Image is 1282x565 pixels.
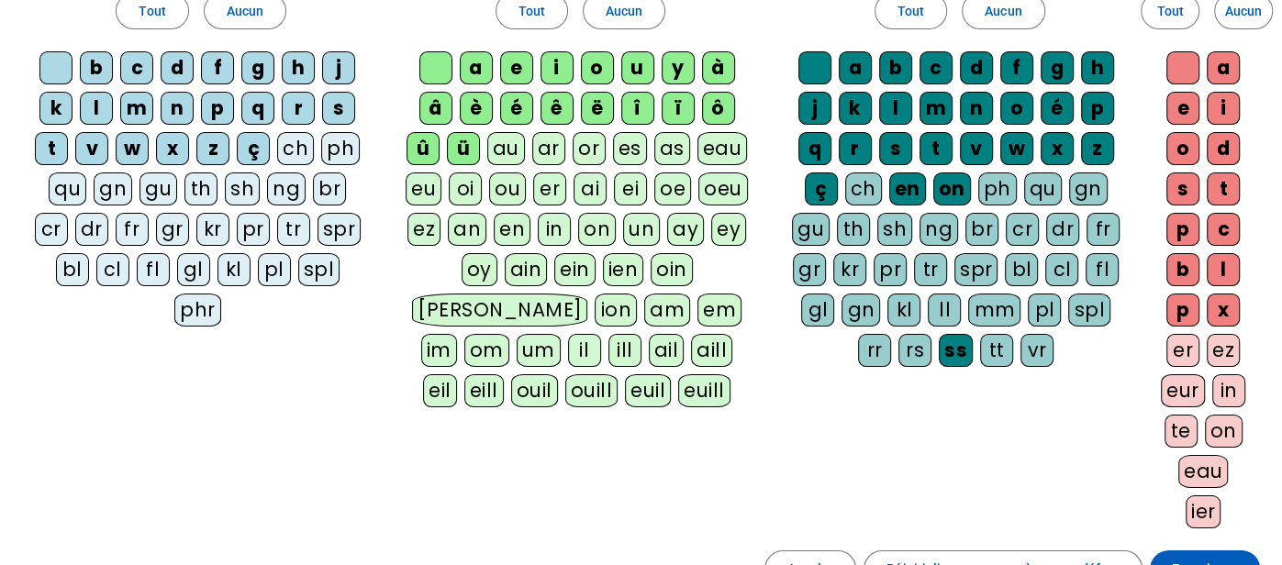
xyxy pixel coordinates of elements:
div: in [1212,374,1245,407]
div: kr [196,213,229,246]
div: w [1000,132,1033,165]
div: ô [702,92,735,125]
div: gu [792,213,830,246]
div: eur [1161,374,1205,407]
div: [PERSON_NAME] [412,294,587,327]
div: ain [505,253,548,286]
div: e [500,51,533,84]
div: w [116,132,149,165]
div: g [1041,51,1074,84]
div: a [460,51,493,84]
div: gl [177,253,210,286]
div: spr [318,213,362,246]
div: pr [237,213,270,246]
div: on [578,213,616,246]
div: é [500,92,533,125]
div: q [241,92,274,125]
div: x [1041,132,1074,165]
div: oe [654,172,691,205]
div: ai [574,172,607,205]
div: mm [968,294,1020,327]
div: fr [1087,213,1120,246]
div: o [1166,132,1199,165]
div: cr [1006,213,1039,246]
div: p [1166,213,1199,246]
div: f [201,51,234,84]
div: eu [406,172,441,205]
div: ey [711,213,746,246]
div: y [662,51,695,84]
div: cl [1045,253,1078,286]
div: pl [1028,294,1061,327]
div: ouill [565,374,618,407]
div: d [161,51,194,84]
div: en [889,172,926,205]
div: pl [258,253,291,286]
div: in [538,213,571,246]
div: n [960,92,993,125]
div: sh [877,213,912,246]
div: i [541,51,574,84]
div: gl [801,294,834,327]
div: om [464,334,509,367]
div: au [487,132,525,165]
div: m [120,92,153,125]
div: t [35,132,68,165]
div: ail [649,334,685,367]
div: c [120,51,153,84]
div: ez [407,213,440,246]
div: ay [667,213,704,246]
div: è [460,92,493,125]
div: k [839,92,872,125]
div: e [1166,92,1199,125]
div: cl [96,253,129,286]
div: z [1081,132,1114,165]
div: er [533,172,566,205]
div: fl [1086,253,1119,286]
div: l [80,92,113,125]
div: ll [928,294,961,327]
div: z [196,132,229,165]
div: on [1205,415,1243,448]
div: d [960,51,993,84]
div: ei [614,172,647,205]
div: ë [581,92,614,125]
div: en [494,213,530,246]
div: eil [423,374,457,407]
div: gn [94,172,132,205]
div: tr [277,213,310,246]
div: fl [137,253,170,286]
div: f [1000,51,1033,84]
div: or [573,132,606,165]
div: ü [447,132,480,165]
div: te [1165,415,1198,448]
div: h [282,51,315,84]
div: br [313,172,346,205]
div: r [282,92,315,125]
div: gr [793,253,826,286]
div: ier [1186,495,1221,528]
div: gr [156,213,189,246]
div: p [201,92,234,125]
div: ç [237,132,270,165]
div: ez [1207,334,1240,367]
div: r [839,132,872,165]
div: t [1207,172,1240,205]
div: fr [116,213,149,246]
div: dr [1046,213,1079,246]
div: il [568,334,601,367]
div: spl [298,253,340,286]
div: o [581,51,614,84]
div: i [1207,92,1240,125]
div: c [920,51,953,84]
div: s [1166,172,1199,205]
div: em [697,294,741,327]
div: gu [139,172,177,205]
div: j [798,92,831,125]
div: gn [1069,172,1108,205]
div: an [448,213,486,246]
div: m [920,92,953,125]
div: û [407,132,440,165]
div: p [1166,294,1199,327]
div: spr [954,253,998,286]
